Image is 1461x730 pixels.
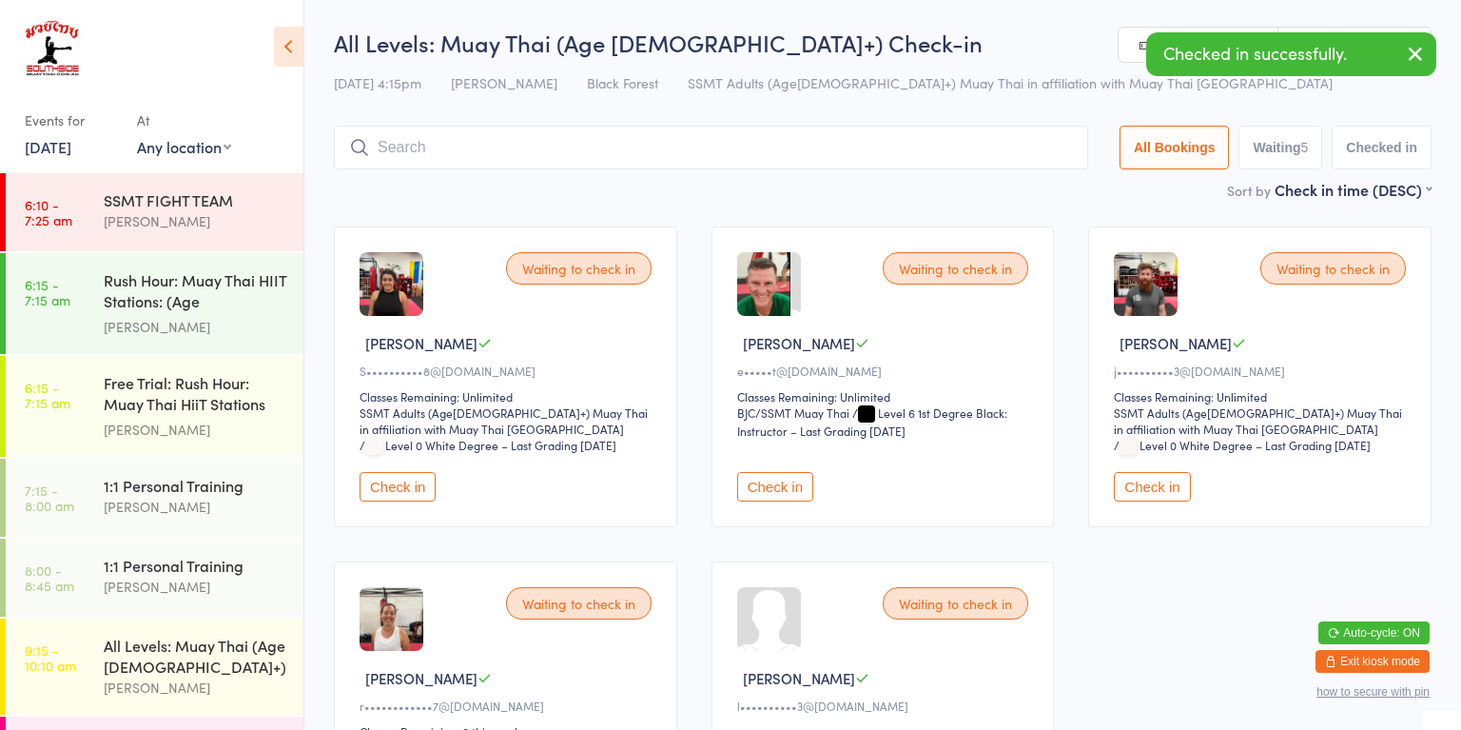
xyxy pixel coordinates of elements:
[137,136,231,157] div: Any location
[1315,650,1430,673] button: Exit kiosk mode
[104,677,287,699] div: [PERSON_NAME]
[137,105,231,136] div: At
[688,73,1333,92] span: SSMT Adults (Age[DEMOGRAPHIC_DATA]+) Muay Thai in affiliation with Muay Thai [GEOGRAPHIC_DATA]
[1301,140,1309,155] div: 5
[360,472,436,502] button: Check in
[587,73,658,92] span: Black Forest
[451,73,557,92] span: [PERSON_NAME]
[25,642,76,673] time: 9:15 - 10:10 am
[737,363,1035,379] div: e•••••t@[DOMAIN_NAME]
[104,496,287,518] div: [PERSON_NAME]
[25,562,74,593] time: 8:00 - 8:45 am
[6,253,303,354] a: 6:15 -7:15 amRush Hour: Muay Thai HIIT Stations: (Age [DEMOGRAPHIC_DATA]+)[PERSON_NAME]
[104,475,287,496] div: 1:1 Personal Training
[737,388,1035,404] div: Classes Remaining: Unlimited
[883,587,1028,620] div: Waiting to check in
[360,404,657,437] div: SSMT Adults (Age[DEMOGRAPHIC_DATA]+) Muay Thai in affiliation with Muay Thai [GEOGRAPHIC_DATA]
[1332,126,1432,169] button: Checked in
[6,459,303,537] a: 7:15 -8:00 am1:1 Personal Training[PERSON_NAME]
[25,105,118,136] div: Events for
[19,14,85,86] img: Southside Muay Thai & Fitness
[1114,363,1412,379] div: j••••••••••3@[DOMAIN_NAME]
[737,252,790,316] img: image1575939127.png
[104,210,287,232] div: [PERSON_NAME]
[6,619,303,715] a: 9:15 -10:10 amAll Levels: Muay Thai (Age [DEMOGRAPHIC_DATA]+)[PERSON_NAME]
[334,73,421,92] span: [DATE] 4:15pm
[1318,621,1430,644] button: Auto-cycle: ON
[334,126,1088,169] input: Search
[104,316,287,338] div: [PERSON_NAME]
[506,252,652,285] div: Waiting to check in
[104,555,287,576] div: 1:1 Personal Training
[1316,685,1430,699] button: how to secure with pin
[25,136,71,157] a: [DATE]
[1120,126,1230,169] button: All Bookings
[1275,179,1432,200] div: Check in time (DESC)
[1146,32,1436,76] div: Checked in successfully.
[1120,333,1232,353] span: [PERSON_NAME]
[743,668,855,688] span: [PERSON_NAME]
[6,173,303,251] a: 6:10 -7:25 amSSMT FIGHT TEAM[PERSON_NAME]
[25,483,74,513] time: 7:15 - 8:00 am
[1114,404,1412,437] div: SSMT Adults (Age[DEMOGRAPHIC_DATA]+) Muay Thai in affiliation with Muay Thai [GEOGRAPHIC_DATA]
[360,252,423,316] img: image1756975182.png
[1114,252,1178,316] img: image1756975215.png
[506,587,652,620] div: Waiting to check in
[6,539,303,617] a: 8:00 -8:45 am1:1 Personal Training[PERSON_NAME]
[743,333,855,353] span: [PERSON_NAME]
[360,698,657,714] div: r••••••••••••7@[DOMAIN_NAME]
[25,380,70,410] time: 6:15 - 7:15 am
[360,437,616,453] span: / Level 0 White Degree – Last Grading [DATE]
[104,372,287,419] div: Free Trial: Rush Hour: Muay Thai HiiT Stations (a...
[1238,126,1322,169] button: Waiting5
[1260,252,1406,285] div: Waiting to check in
[104,576,287,598] div: [PERSON_NAME]
[737,404,849,421] div: BJC/SSMT Muay Thai
[6,356,303,457] a: 6:15 -7:15 amFree Trial: Rush Hour: Muay Thai HiiT Stations (a...[PERSON_NAME]
[104,419,287,441] div: [PERSON_NAME]
[737,472,813,502] button: Check in
[25,197,72,227] time: 6:10 - 7:25 am
[104,269,287,316] div: Rush Hour: Muay Thai HIIT Stations: (Age [DEMOGRAPHIC_DATA]+)
[104,635,287,677] div: All Levels: Muay Thai (Age [DEMOGRAPHIC_DATA]+)
[883,252,1028,285] div: Waiting to check in
[737,698,1035,714] div: l••••••••••3@[DOMAIN_NAME]
[360,363,657,379] div: S••••••••••8@[DOMAIN_NAME]
[104,189,287,210] div: SSMT FIGHT TEAM
[365,668,477,688] span: [PERSON_NAME]
[1114,388,1412,404] div: Classes Remaining: Unlimited
[360,388,657,404] div: Classes Remaining: Unlimited
[25,277,70,307] time: 6:15 - 7:15 am
[334,27,1432,58] h2: All Levels: Muay Thai (Age [DEMOGRAPHIC_DATA]+) Check-in
[1114,472,1190,502] button: Check in
[365,333,477,353] span: [PERSON_NAME]
[1114,437,1371,453] span: / Level 0 White Degree – Last Grading [DATE]
[360,587,423,651] img: image1742363144.png
[1227,181,1271,200] label: Sort by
